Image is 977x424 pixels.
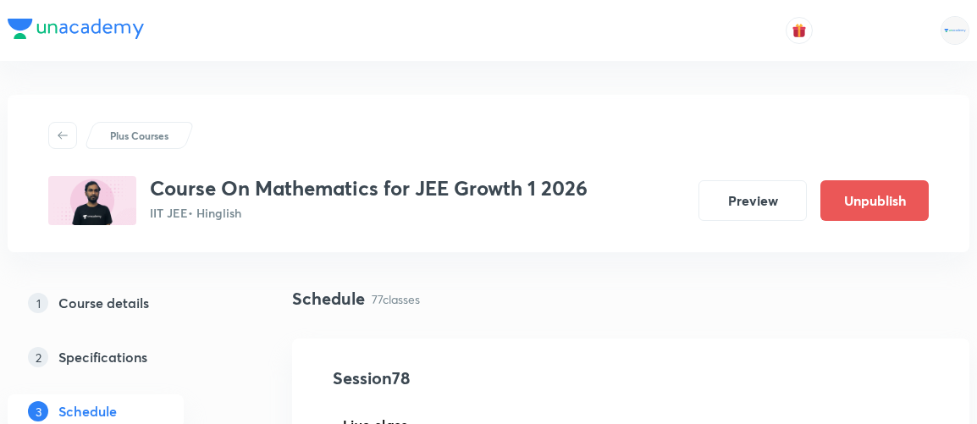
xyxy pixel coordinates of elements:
[8,340,238,374] a: 2Specifications
[292,286,365,311] h4: Schedule
[698,180,807,221] button: Preview
[372,290,420,308] p: 77 classes
[8,19,144,43] a: Company Logo
[28,293,48,313] p: 1
[820,180,929,221] button: Unpublish
[28,347,48,367] p: 2
[28,401,48,421] p: 3
[792,23,807,38] img: avatar
[110,128,168,143] p: Plus Courses
[8,19,144,39] img: Company Logo
[8,286,238,320] a: 1Course details
[58,401,117,421] h5: Schedule
[150,176,588,201] h3: Course On Mathematics for JEE Growth 1 2026
[58,347,147,367] h5: Specifications
[58,293,149,313] h5: Course details
[333,366,642,391] h4: Session 78
[786,17,813,44] button: avatar
[941,16,969,45] img: Rahul Mishra
[150,204,588,222] p: IIT JEE • Hinglish
[48,176,136,225] img: 987E5B34-E962-4B42-A3D7-0480C4053C98_plus.png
